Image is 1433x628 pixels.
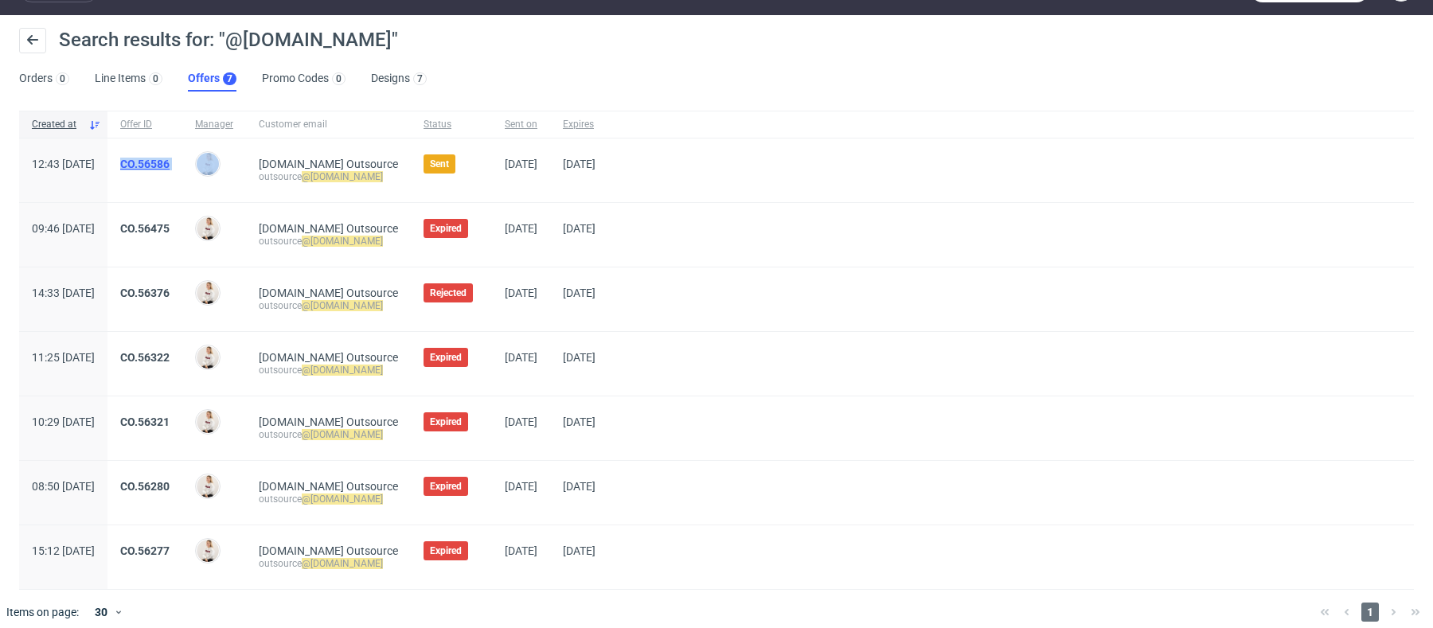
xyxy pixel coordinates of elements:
[430,544,462,557] span: Expired
[259,364,398,376] div: outsource
[302,365,383,376] mark: @[DOMAIN_NAME]
[197,282,219,304] img: Mari Fok
[262,66,346,92] a: Promo Codes0
[505,351,537,364] span: [DATE]
[259,235,398,248] div: outsource
[302,493,383,505] mark: @[DOMAIN_NAME]
[32,480,95,493] span: 08:50 [DATE]
[505,118,537,131] span: Sent on
[188,66,236,92] a: Offers7
[32,287,95,299] span: 14:33 [DATE]
[32,351,95,364] span: 11:25 [DATE]
[563,222,595,235] span: [DATE]
[259,222,398,235] a: [DOMAIN_NAME] Outsource
[259,415,398,428] a: [DOMAIN_NAME] Outsource
[32,415,95,428] span: 10:29 [DATE]
[32,158,95,170] span: 12:43 [DATE]
[302,171,383,182] mark: @[DOMAIN_NAME]
[259,428,398,441] div: outsource
[505,480,537,493] span: [DATE]
[563,480,595,493] span: [DATE]
[371,66,427,92] a: Designs7
[430,287,467,299] span: Rejected
[1361,603,1379,622] span: 1
[120,351,170,364] a: CO.56322
[563,544,595,557] span: [DATE]
[195,118,233,131] span: Manager
[505,158,537,170] span: [DATE]
[153,73,158,84] div: 0
[259,118,398,131] span: Customer email
[259,299,398,312] div: outsource
[120,544,170,557] a: CO.56277
[32,118,82,131] span: Created at
[32,544,95,557] span: 15:12 [DATE]
[259,544,398,557] a: [DOMAIN_NAME] Outsource
[59,29,398,51] span: Search results for: "@[DOMAIN_NAME]"
[259,493,398,505] div: outsource
[259,170,398,183] div: outsource
[259,557,398,570] div: outsource
[120,415,170,428] a: CO.56321
[120,158,170,170] a: CO.56586
[60,73,65,84] div: 0
[430,351,462,364] span: Expired
[505,415,537,428] span: [DATE]
[505,287,537,299] span: [DATE]
[336,73,342,84] div: 0
[563,351,595,364] span: [DATE]
[430,158,449,170] span: Sent
[32,222,95,235] span: 09:46 [DATE]
[302,429,383,440] mark: @[DOMAIN_NAME]
[563,415,595,428] span: [DATE]
[19,66,69,92] a: Orders0
[85,601,114,623] div: 30
[120,118,170,131] span: Offer ID
[259,287,398,299] a: [DOMAIN_NAME] Outsource
[430,222,462,235] span: Expired
[197,411,219,433] img: Mari Fok
[302,300,383,311] mark: @[DOMAIN_NAME]
[197,217,219,240] img: Mari Fok
[120,287,170,299] a: CO.56376
[505,544,537,557] span: [DATE]
[6,604,79,620] span: Items on page:
[563,158,595,170] span: [DATE]
[424,118,479,131] span: Status
[563,118,595,131] span: Expires
[505,222,537,235] span: [DATE]
[302,558,383,569] mark: @[DOMAIN_NAME]
[120,480,170,493] a: CO.56280
[197,346,219,369] img: Mari Fok
[563,287,595,299] span: [DATE]
[430,480,462,493] span: Expired
[197,475,219,497] img: Mari Fok
[259,480,398,493] a: [DOMAIN_NAME] Outsource
[302,236,383,247] mark: @[DOMAIN_NAME]
[197,540,219,562] img: Mari Fok
[417,73,423,84] div: 7
[259,351,398,364] a: [DOMAIN_NAME] Outsource
[430,415,462,428] span: Expired
[197,153,219,175] img: Mari Fok
[120,222,170,235] a: CO.56475
[259,158,398,170] a: [DOMAIN_NAME] Outsource
[95,66,162,92] a: Line Items0
[227,73,232,84] div: 7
